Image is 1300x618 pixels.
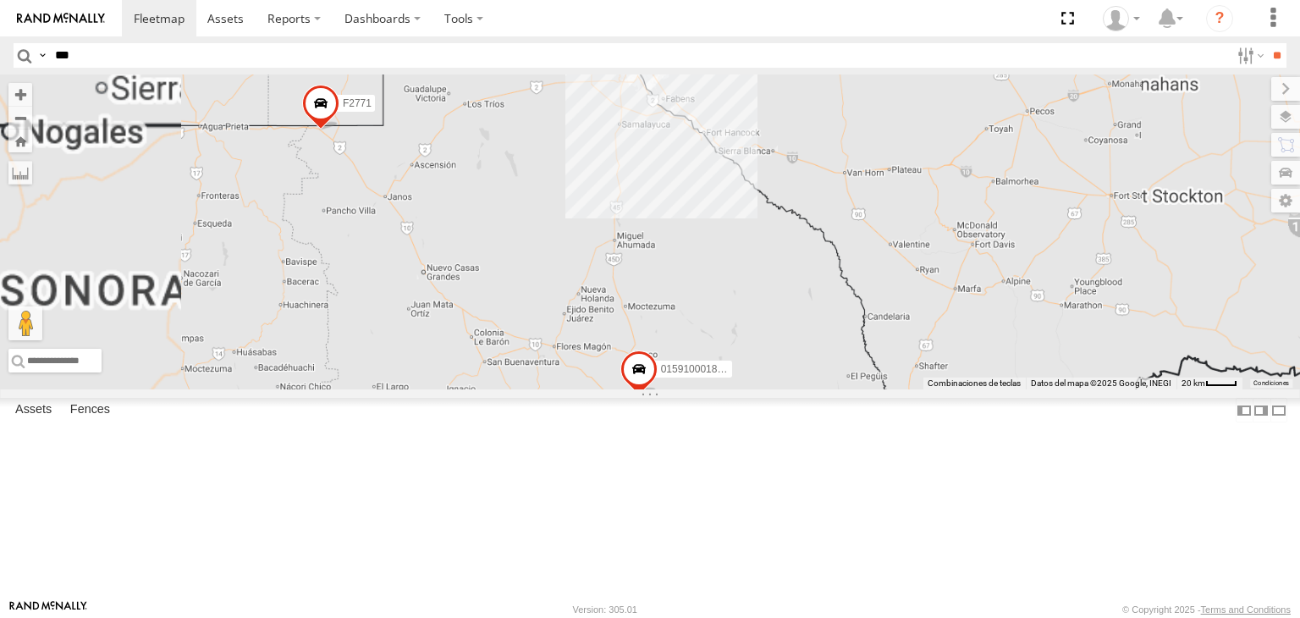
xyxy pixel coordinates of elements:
label: Dock Summary Table to the Right [1253,398,1270,422]
label: Measure [8,161,32,185]
button: Zoom Home [8,130,32,152]
a: Terms and Conditions [1201,604,1291,615]
span: 015910001845018 [661,363,746,375]
span: Datos del mapa ©2025 Google, INEGI [1031,378,1171,388]
button: Zoom out [8,106,32,130]
button: Escala del mapa: 20 km por 34 píxeles [1176,378,1242,389]
label: Search Filter Options [1231,43,1267,68]
label: Fences [62,399,118,422]
i: ? [1206,5,1233,32]
label: Dock Summary Table to the Left [1236,398,1253,422]
span: F2771 [343,97,372,109]
div: © Copyright 2025 - [1122,604,1291,615]
a: Visit our Website [9,601,87,618]
a: Condiciones [1253,380,1289,387]
label: Map Settings [1271,189,1300,212]
div: Version: 305.01 [573,604,637,615]
label: Search Query [36,43,49,68]
button: Zoom in [8,83,32,106]
label: Hide Summary Table [1270,398,1287,422]
label: Assets [7,399,60,422]
div: Irving Rodriguez [1097,6,1146,31]
span: 20 km [1182,378,1205,388]
button: Arrastra el hombrecito naranja al mapa para abrir Street View [8,306,42,340]
img: rand-logo.svg [17,13,105,25]
button: Combinaciones de teclas [928,378,1021,389]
